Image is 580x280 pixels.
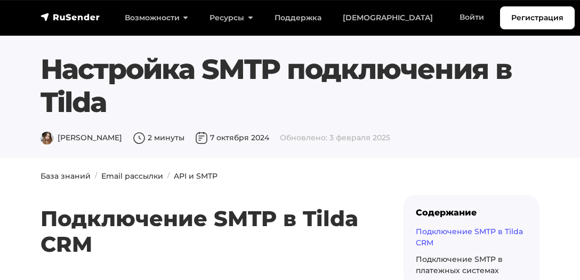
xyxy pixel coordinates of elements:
a: [DEMOGRAPHIC_DATA] [332,7,444,29]
h1: Настройка SMTP подключения в Tilda [41,53,539,119]
a: Возможности [114,7,199,29]
a: Войти [449,6,495,28]
span: 7 октября 2024 [195,133,269,142]
a: Подключение SMTP в Tilda CRM [416,227,523,247]
img: RuSender [41,12,100,22]
div: Содержание [416,207,527,218]
a: API и SMTP [174,171,217,181]
a: Регистрация [500,6,575,29]
h2: Подключение SMTP в Tilda CRM [41,174,369,257]
a: Email рассылки [101,171,163,181]
nav: breadcrumb [34,171,546,182]
span: 2 минуты [133,133,184,142]
span: Обновлено: 3 февраля 2025 [280,133,390,142]
a: Ресурсы [199,7,263,29]
span: [PERSON_NAME] [41,133,122,142]
a: Подключение SMTP в платежных системах [416,254,503,275]
a: Поддержка [264,7,332,29]
img: Дата публикации [195,132,208,145]
img: Время чтения [133,132,146,145]
a: База знаний [41,171,91,181]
